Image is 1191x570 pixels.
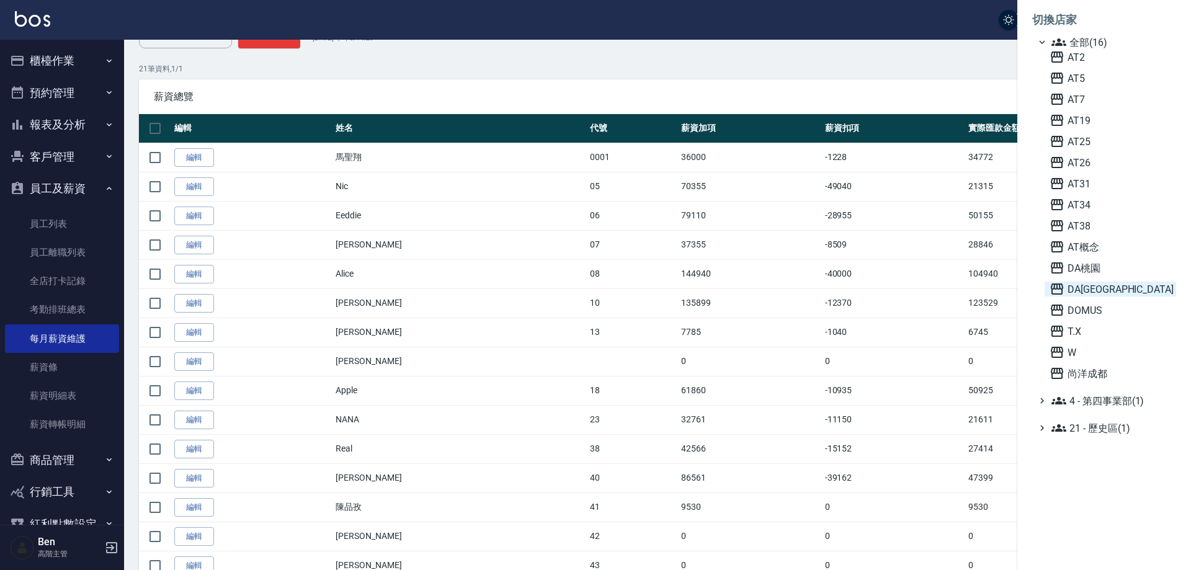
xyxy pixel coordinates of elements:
[1050,261,1171,275] span: DA桃園
[1050,50,1171,65] span: AT2
[1051,35,1171,50] span: 全部(16)
[1050,303,1171,318] span: DOMUS
[1050,176,1171,191] span: AT31
[1050,366,1171,381] span: 尚洋成都
[1050,345,1171,360] span: W
[1050,324,1171,339] span: T.X
[1050,155,1171,170] span: AT26
[1051,421,1171,435] span: 21 - 歷史區(1)
[1050,282,1171,296] span: DA[GEOGRAPHIC_DATA]
[1051,393,1171,408] span: 4 - 第四事業部(1)
[1050,197,1171,212] span: AT34
[1050,218,1171,233] span: AT38
[1050,71,1171,86] span: AT5
[1050,134,1171,149] span: AT25
[1032,5,1176,35] li: 切換店家
[1050,92,1171,107] span: AT7
[1050,239,1171,254] span: AT概念
[1050,113,1171,128] span: AT19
